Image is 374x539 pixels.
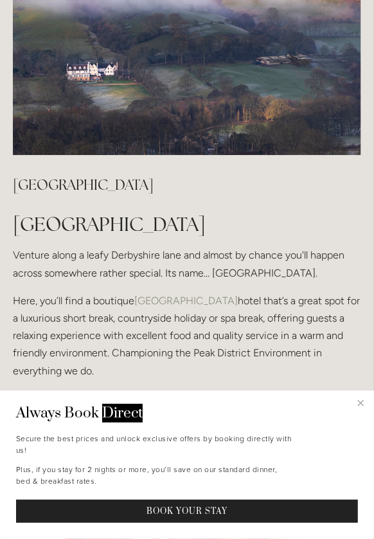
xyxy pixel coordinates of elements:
h1: [GEOGRAPHIC_DATA] [13,214,361,237]
p: Plus, if you stay for 2 nights or more, you’ll save on our standard dinner, bed & breakfast rates. [16,464,294,487]
h1: Always Book Direct [16,407,358,420]
p: Venture along a leafy Derbyshire lane and almost by chance you'll happen across somewhere rather ... [13,247,361,282]
p: Secure the best prices and unlock exclusive offers by booking directly with us! [16,433,294,456]
a: Book Your Stay [16,500,358,523]
h2: [GEOGRAPHIC_DATA] [13,178,361,194]
a: Close [350,392,372,415]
